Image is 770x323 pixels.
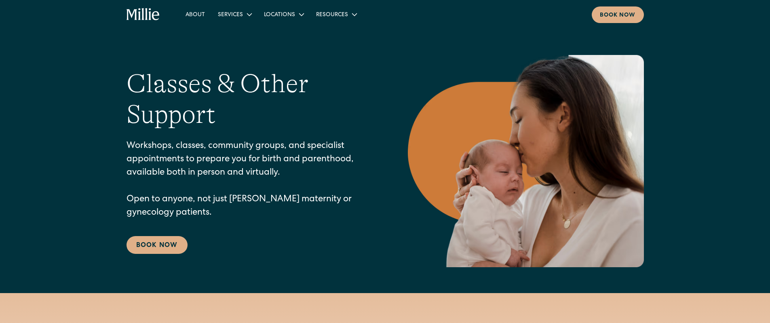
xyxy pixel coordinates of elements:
[257,8,310,21] div: Locations
[218,11,243,19] div: Services
[264,11,295,19] div: Locations
[408,55,644,267] img: Mother kissing her newborn on the forehead, capturing a peaceful moment of love and connection in...
[600,11,636,20] div: Book now
[127,236,188,254] a: Book Now
[127,140,376,220] p: Workshops, classes, community groups, and specialist appointments to prepare you for birth and pa...
[592,6,644,23] a: Book now
[127,68,376,131] h1: Classes & Other Support
[316,11,348,19] div: Resources
[310,8,363,21] div: Resources
[179,8,211,21] a: About
[127,8,160,21] a: home
[211,8,257,21] div: Services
